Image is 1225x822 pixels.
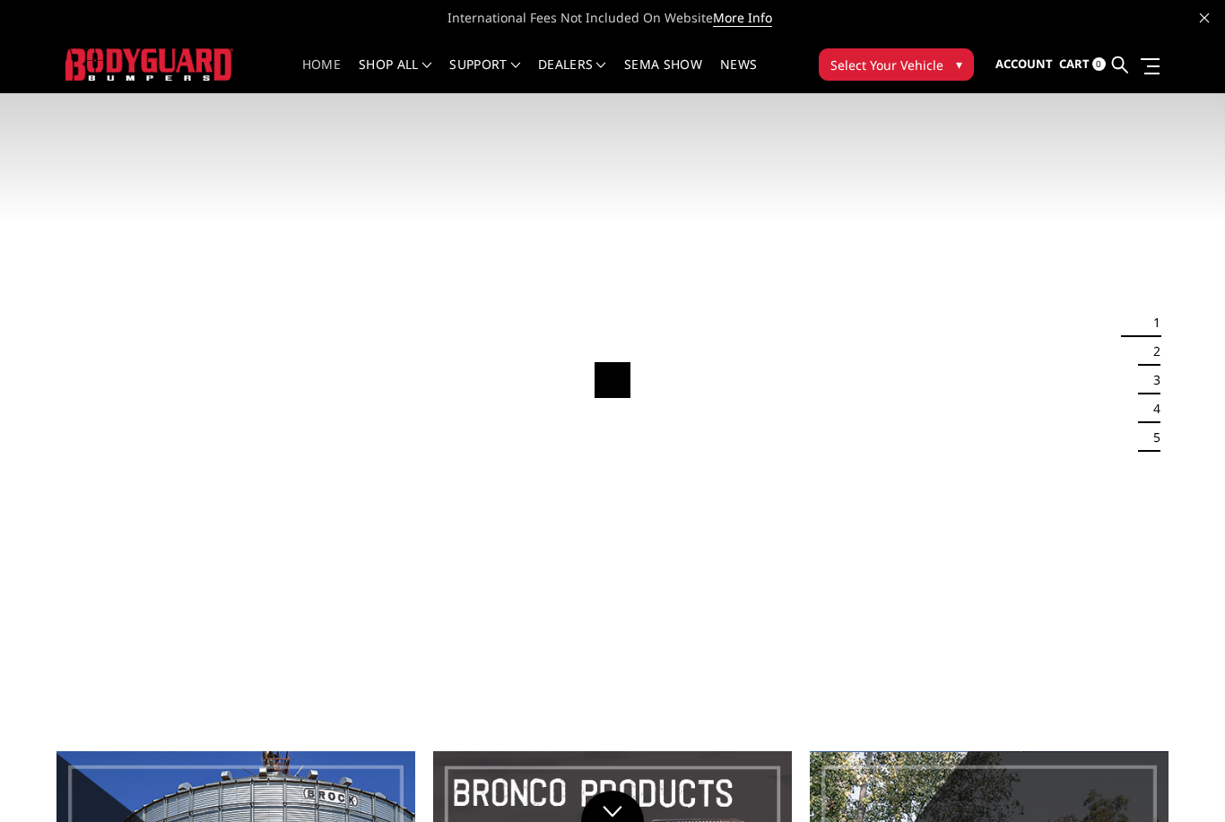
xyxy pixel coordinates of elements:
a: Cart 0 [1059,40,1106,89]
a: SEMA Show [624,58,702,93]
button: Select Your Vehicle [819,48,974,81]
a: Dealers [538,58,606,93]
img: BODYGUARD BUMPERS [65,48,233,82]
a: More Info [713,9,772,27]
a: Account [995,40,1053,89]
a: shop all [359,58,431,93]
span: ▾ [956,55,962,74]
button: 5 of 5 [1142,423,1160,452]
span: Account [995,56,1053,72]
span: 0 [1092,57,1106,71]
span: Select Your Vehicle [830,56,943,74]
a: Home [302,58,341,93]
button: 4 of 5 [1142,394,1160,423]
a: News [720,58,757,93]
span: Cart [1059,56,1090,72]
a: Support [449,58,520,93]
button: 2 of 5 [1142,337,1160,366]
button: 1 of 5 [1142,308,1160,337]
button: 3 of 5 [1142,366,1160,394]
